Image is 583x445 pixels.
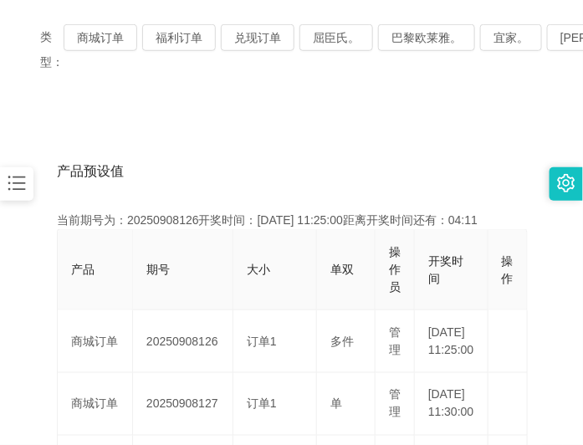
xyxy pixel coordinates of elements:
span: 操作员 [389,245,401,294]
div: 当前期号为：20250908126开奖时间：[DATE] 11:25:00距离开奖时间还有：04:11 [57,212,526,229]
span: 单双 [330,263,354,276]
button: 商城订单 [64,24,137,51]
i: 图标： 设置 [557,174,575,192]
button: 屈臣氏。 [299,24,373,51]
button: 兑现订单 [221,24,294,51]
td: [DATE] 11:30:00 [415,373,488,436]
span: 订单1 [247,335,277,348]
button: 巴黎欧莱雅。 [378,24,475,51]
span: 单 [330,397,342,411]
td: 管理 [376,310,415,373]
td: 商城订单 [58,310,133,373]
span: 期号 [146,263,170,276]
span: 大小 [247,263,270,276]
span: 操作 [502,254,514,285]
td: 商城订单 [58,373,133,436]
span: 产品 [71,263,95,276]
span: 订单1 [247,397,277,411]
button: 宜家。 [480,24,542,51]
td: 管理 [376,373,415,436]
td: [DATE] 11:25:00 [415,310,488,373]
i: 图标： 条形图 [6,172,28,194]
td: 20250908127 [133,373,233,436]
button: 福利订单 [142,24,216,51]
span: 多件 [330,335,354,348]
span: 开奖时间 [428,254,463,285]
td: 20250908126 [133,310,233,373]
span: 产品预设值 [57,161,124,182]
span: 类型： [40,24,64,74]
